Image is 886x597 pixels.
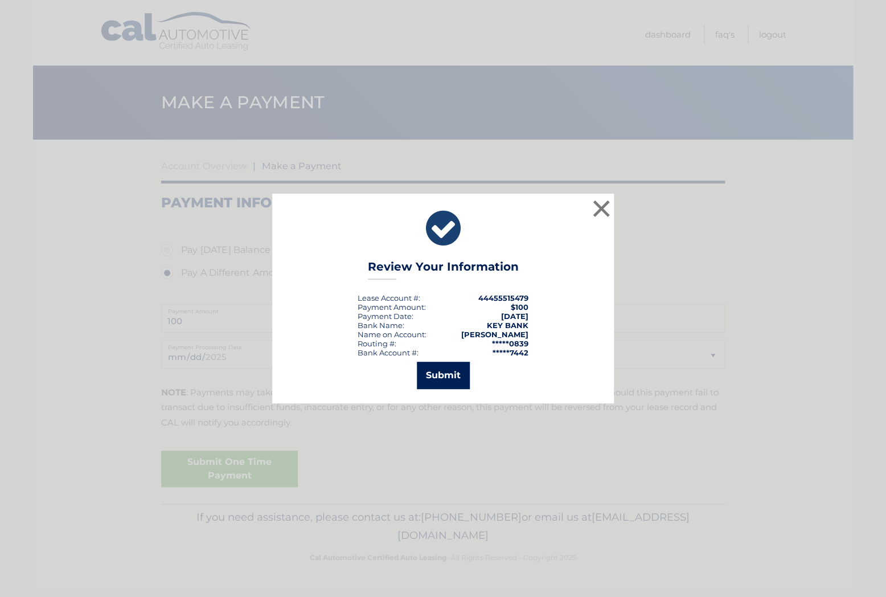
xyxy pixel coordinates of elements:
[358,312,412,321] span: Payment Date
[358,293,420,302] div: Lease Account #:
[368,260,519,280] h3: Review Your Information
[478,293,528,302] strong: 44455515479
[501,312,528,321] span: [DATE]
[358,312,413,321] div: :
[461,330,528,339] strong: [PERSON_NAME]
[511,302,528,312] span: $100
[358,321,404,330] div: Bank Name:
[590,197,613,220] button: ×
[358,339,396,348] div: Routing #:
[487,321,528,330] strong: KEY BANK
[358,302,426,312] div: Payment Amount:
[417,362,470,389] button: Submit
[358,330,426,339] div: Name on Account:
[358,348,419,357] div: Bank Account #:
